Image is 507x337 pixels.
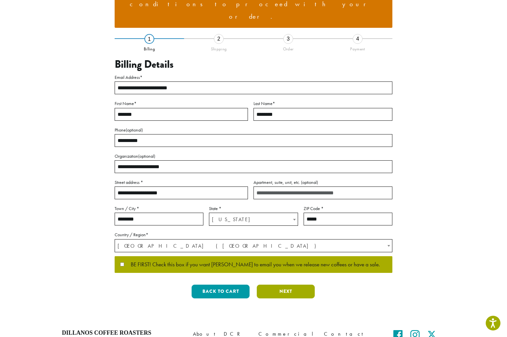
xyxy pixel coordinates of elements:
h3: Billing Details [115,58,392,71]
span: (optional) [301,179,318,185]
input: BE FIRST! Check this box if you want [PERSON_NAME] to email you when we release new coffees or ha... [120,262,124,266]
label: Email Address [115,73,392,81]
label: Apartment, suite, unit, etc. [254,178,392,186]
div: Order [254,44,323,52]
label: Last Name [254,99,392,108]
div: 3 [283,34,293,44]
span: Country / Region [115,239,392,252]
label: State [209,204,298,213]
div: 2 [214,34,224,44]
label: First Name [115,99,248,108]
label: Organization [115,152,392,160]
button: Back to cart [192,285,250,298]
div: 1 [144,34,154,44]
span: BE FIRST! Check this box if you want [PERSON_NAME] to email you when we release new coffees or ha... [124,262,380,268]
div: Billing [115,44,184,52]
div: Payment [323,44,392,52]
label: ZIP Code [304,204,392,213]
label: Street address [115,178,248,186]
div: 4 [353,34,363,44]
span: (optional) [138,153,155,159]
div: Shipping [184,44,254,52]
span: United States (US) [115,239,392,252]
span: Oregon [209,213,297,226]
label: Town / City [115,204,203,213]
button: Next [257,285,315,298]
span: State [209,213,298,226]
span: (optional) [126,127,143,133]
h4: Dillanos Coffee Roasters [62,329,183,337]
